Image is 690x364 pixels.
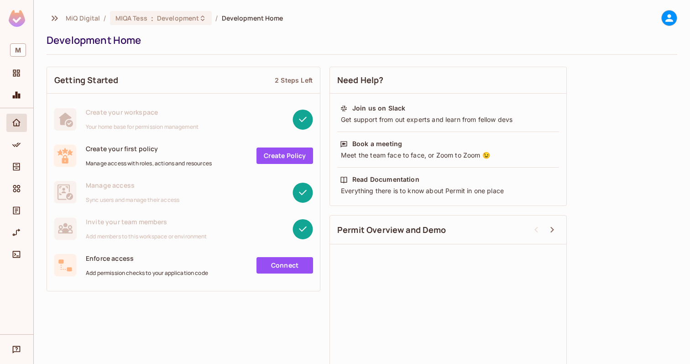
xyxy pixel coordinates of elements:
[10,43,26,57] span: M
[6,136,27,154] div: Policy
[66,14,100,22] span: the active workspace
[337,74,384,86] span: Need Help?
[86,196,179,204] span: Sync users and manage their access
[6,223,27,242] div: URL Mapping
[86,123,199,131] span: Your home base for permission management
[6,245,27,264] div: Connect
[256,148,313,164] a: Create Policy
[54,74,118,86] span: Getting Started
[337,224,446,236] span: Permit Overview and Demo
[9,10,25,27] img: SReyMgAAAABJRU5ErkJggg==
[6,64,27,82] div: Projects
[256,257,313,274] a: Connect
[86,160,212,167] span: Manage access with roles, actions and resources
[151,15,154,22] span: :
[6,158,27,176] div: Directory
[86,108,199,116] span: Create your workspace
[86,144,212,153] span: Create your first policy
[104,14,106,22] li: /
[6,340,27,359] div: Help & Updates
[6,86,27,104] div: Monitoring
[86,269,208,277] span: Add permission checks to your application code
[352,175,419,184] div: Read Documentation
[157,14,199,22] span: Development
[6,179,27,198] div: Elements
[115,14,147,22] span: MIQA Tess
[6,40,27,60] div: Workspace: MiQ Digital
[352,139,402,148] div: Book a meeting
[275,76,313,84] div: 2 Steps Left
[352,104,405,113] div: Join us on Slack
[6,201,27,220] div: Audit Log
[222,14,283,22] span: Development Home
[340,151,556,160] div: Meet the team face to face, or Zoom to Zoom 😉
[340,186,556,195] div: Everything there is to know about Permit in one place
[6,114,27,132] div: Home
[86,254,208,263] span: Enforce access
[215,14,218,22] li: /
[86,181,179,190] span: Manage access
[340,115,556,124] div: Get support from out experts and learn from fellow devs
[86,233,207,240] span: Add members to this workspace or environment
[86,217,207,226] span: Invite your team members
[47,33,673,47] div: Development Home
